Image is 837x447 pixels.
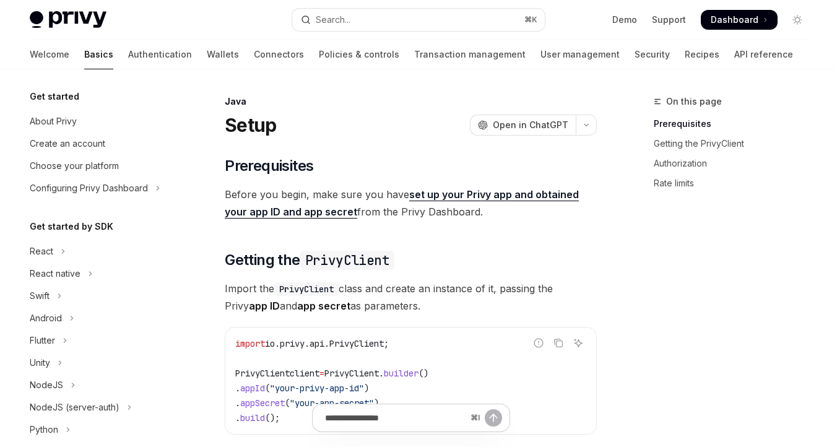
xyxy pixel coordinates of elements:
[30,289,50,303] div: Swift
[570,335,586,351] button: Ask AI
[384,368,418,379] span: builder
[414,40,526,69] a: Transaction management
[787,10,807,30] button: Toggle dark mode
[20,419,178,441] button: Toggle Python section
[635,40,670,69] a: Security
[30,40,69,69] a: Welcome
[654,154,817,173] a: Authorization
[470,115,576,136] button: Open in ChatGPT
[30,181,148,196] div: Configuring Privy Dashboard
[30,158,119,173] div: Choose your platform
[20,240,178,263] button: Toggle React section
[30,422,58,437] div: Python
[540,40,620,69] a: User management
[225,114,276,136] h1: Setup
[265,383,270,394] span: (
[30,89,79,104] h5: Get started
[364,383,369,394] span: )
[235,368,290,379] span: PrivyClient
[20,110,178,132] a: About Privy
[325,404,466,432] input: Ask a question...
[685,40,719,69] a: Recipes
[128,40,192,69] a: Authentication
[30,378,63,393] div: NodeJS
[654,134,817,154] a: Getting the PrivyClient
[235,397,240,409] span: .
[30,244,53,259] div: React
[654,173,817,193] a: Rate limits
[254,40,304,69] a: Connectors
[235,383,240,394] span: .
[30,11,106,28] img: light logo
[612,14,637,26] a: Demo
[20,285,178,307] button: Toggle Swift section
[240,397,285,409] span: appSecret
[274,282,339,296] code: PrivyClient
[30,311,62,326] div: Android
[30,114,77,129] div: About Privy
[319,40,399,69] a: Policies & controls
[711,14,758,26] span: Dashboard
[531,335,547,351] button: Report incorrect code
[30,400,119,415] div: NodeJS (server-auth)
[225,280,597,315] span: Import the class and create an instance of it, passing the Privy and as parameters.
[300,251,394,270] code: PrivyClient
[235,338,265,349] span: import
[20,155,178,177] a: Choose your platform
[30,136,105,151] div: Create an account
[84,40,113,69] a: Basics
[654,114,817,134] a: Prerequisites
[225,95,597,108] div: Java
[20,396,178,419] button: Toggle NodeJS (server-auth) section
[701,10,778,30] a: Dashboard
[734,40,793,69] a: API reference
[225,156,313,176] span: Prerequisites
[418,368,428,379] span: ()
[30,355,50,370] div: Unity
[666,94,722,109] span: On this page
[20,263,178,285] button: Toggle React native section
[379,368,384,379] span: .
[240,383,265,394] span: appId
[20,132,178,155] a: Create an account
[652,14,686,26] a: Support
[225,250,394,270] span: Getting the
[485,409,502,427] button: Send message
[324,368,379,379] span: PrivyClient
[20,352,178,374] button: Toggle Unity section
[20,374,178,396] button: Toggle NodeJS section
[374,397,379,409] span: )
[265,338,389,349] span: io.privy.api.PrivyClient;
[270,383,364,394] span: "your-privy-app-id"
[550,335,566,351] button: Copy the contents from the code block
[30,266,80,281] div: React native
[20,307,178,329] button: Toggle Android section
[20,329,178,352] button: Toggle Flutter section
[207,40,239,69] a: Wallets
[225,186,597,220] span: Before you begin, make sure you have from the Privy Dashboard.
[285,397,290,409] span: (
[316,12,350,27] div: Search...
[30,219,113,234] h5: Get started by SDK
[524,15,537,25] span: ⌘ K
[292,9,545,31] button: Open search
[290,397,374,409] span: "your-app-secret"
[493,119,568,131] span: Open in ChatGPT
[20,177,178,199] button: Toggle Configuring Privy Dashboard section
[290,368,319,379] span: client
[249,300,280,312] strong: app ID
[30,333,55,348] div: Flutter
[297,300,350,312] strong: app secret
[319,368,324,379] span: =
